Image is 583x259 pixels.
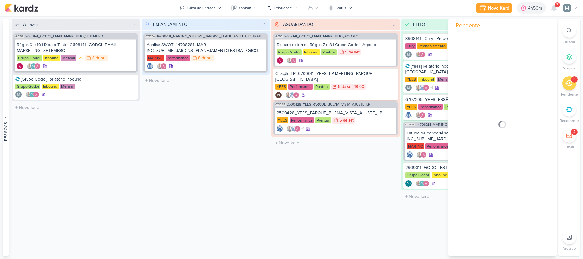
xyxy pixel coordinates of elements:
p: AG [32,65,36,68]
span: 2500428_YEES_PARQUE_BUENA_VISTA_AJUSTE_LP [287,103,370,106]
img: Alessandra Gomes [419,112,425,118]
div: Inbound [43,55,60,61]
div: Colaboradores: Iara Santos, Aline Gimenez Graciano, Alessandra Gomes [414,180,429,187]
span: AG88 [275,35,283,38]
img: Caroline Traven De Andrade [147,63,153,69]
div: Aline Gimenez Graciano [405,180,412,187]
input: + Novo kard [273,138,398,148]
div: Colaboradores: Iara Santos, Alessandra Gomes [155,63,167,69]
p: AG [30,93,35,96]
div: Grupo Godoi [277,49,302,55]
div: Criador(a): Caroline Traven De Andrade [405,112,412,118]
span: AG187 [15,35,24,38]
div: 5 de set [338,85,352,89]
img: Mariana Amorim [405,85,412,91]
div: Colaboradores: Iara Santos, Aline Gimenez Graciano, Alessandra Gomes [25,63,41,69]
div: Colaboradores: Iara Santos, Caroline Traven De Andrade, Alessandra Gomes, Isabella Machado Guimarães [414,85,433,91]
div: Performance [418,104,443,110]
div: 8 de set [198,56,213,60]
img: Iara Santos [415,112,422,118]
div: [Yees] Relatório Inbound - Campinas, Sorocaba e São Paulo [405,63,526,75]
div: MAR INC [407,143,424,149]
div: Criador(a): Mariana Amorim [15,91,22,98]
div: Estudo de concorrência_ 14708281_MAR INC_SUBLIME_JARDINS_PLANEJAMENTO ESTRATÉGICO [407,130,524,142]
span: 14708281_MAR INC_SUBLIME_JARDINS_PLANEJAMENTO ESTRATÉGICO [417,123,526,126]
span: CT1028 [275,103,286,106]
span: +1 [429,85,433,90]
div: MAR INC [147,55,164,61]
div: Colaboradores: Iara Santos, Aline Gimenez Graciano, Alessandra Gomes [24,91,39,98]
div: 2500428_YEES_PARQUE_BUENA_VISTA_AJUSTE_LP [277,110,394,116]
div: Régua 9 e 10 | Diparo Teste_2608141_GODOI_EMAIL MARKETING_SETEMBRO [17,42,134,53]
div: Criador(a): Mariana Amorim [405,51,412,58]
div: Pontual [321,49,337,55]
div: 3608141 - Cury - Proposta Mensagens Reengajamento [405,36,526,42]
p: Arquivo [563,246,576,251]
img: Caroline Traven De Andrade [407,151,413,158]
img: Iara Santos [415,51,422,58]
div: Inbound [432,172,449,178]
div: 3 [573,77,575,82]
img: Mariana Amorim [563,4,571,12]
div: YEES [277,117,288,123]
img: Caroline Traven De Andrade [289,92,296,98]
img: Iara Santos [417,151,423,158]
img: Alessandra Gomes [420,151,427,158]
img: Alessandra Gomes [277,57,283,64]
div: Pontual [314,84,330,90]
div: Performance [290,117,314,123]
div: Mensal [61,55,76,61]
div: Criador(a): Caroline Traven De Andrade [147,63,153,69]
img: Alessandra Gomes [294,125,301,132]
span: 2607141_GODOI_EMAIL MARKETING_AGOSTO [284,35,358,38]
img: kardz.app [5,4,38,12]
input: + Novo kard [13,103,138,112]
div: Criador(a): Caroline Traven De Andrade [277,125,283,132]
div: Grupo Godoi [405,172,430,178]
button: Novo Kard [476,3,512,13]
div: Performance [288,84,313,90]
input: + Novo kard [403,192,528,201]
div: Pessoas [3,121,9,141]
img: Iara Santos [285,92,292,98]
p: Buscar [563,39,575,45]
div: Aline Gimenez Graciano [30,63,37,69]
p: Recorrente [560,118,579,124]
div: Inbound [303,49,320,55]
p: AG [407,182,411,185]
div: Novo Kard [488,5,509,12]
div: Criador(a): Aline Gimenez Graciano [405,180,412,187]
img: Iara Santos [287,57,293,64]
div: Criador(a): Alessandra Gomes [17,63,23,69]
div: Colaboradores: Iara Santos, Alessandra Gomes [285,57,297,64]
div: Colaboradores: Iara Santos, Caroline Traven De Andrade, Alessandra Gomes [284,92,299,98]
div: Isabella Machado Guimarães [275,92,282,98]
div: YEES [275,84,287,90]
img: Caroline Traven De Andrade [290,125,297,132]
div: 8 de set [92,56,107,60]
img: Iara Santos [27,63,33,69]
div: Inbound [42,84,59,89]
p: IM [277,94,280,97]
div: Aline Gimenez Graciano [29,91,36,98]
img: Alessandra Gomes [34,63,41,69]
img: Iara Santos [287,125,293,132]
div: 2 [131,21,138,28]
div: YEES [405,77,417,82]
div: Criador(a): Isabella Machado Guimarães [275,92,282,98]
div: 2 [573,129,575,134]
div: Prioridade Média [77,55,84,61]
img: Caroline Traven De Andrade [419,85,425,91]
div: Aline Gimenez Graciano [419,180,425,187]
span: 14708281_MAR INC_SUBLIME_JARDINS_PLANEJAMENTO ESTRATÉGICO [157,35,266,38]
div: 4h50m [528,5,544,12]
p: Pendente [561,92,578,97]
div: 1 [262,21,268,28]
div: Colaboradores: Iara Santos, Alessandra Gomes [415,151,427,158]
div: Reengajamento [417,43,447,49]
div: 3 [391,21,398,28]
p: Email [565,144,574,150]
div: Inbound [418,77,435,82]
div: Pontual [444,104,460,110]
div: Colaboradores: Iara Santos, Alessandra Gomes [414,112,425,118]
